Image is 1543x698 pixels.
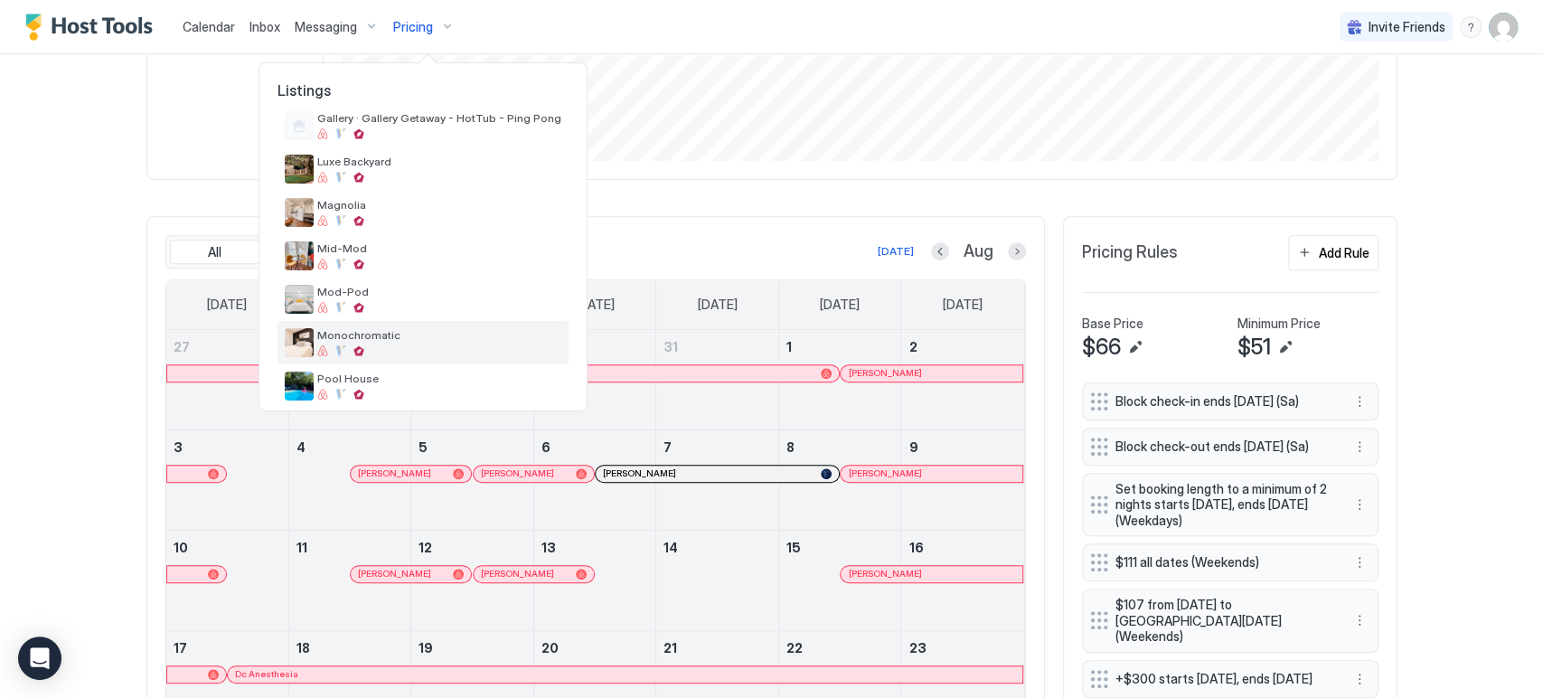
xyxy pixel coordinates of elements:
[317,372,561,385] span: Pool House
[259,81,587,99] span: Listings
[317,285,561,298] span: Mod-Pod
[285,198,314,227] div: listing image
[285,372,314,401] div: listing image
[285,328,314,357] div: listing image
[317,111,561,125] span: Gallery · Gallery Getaway - HotTub - Ping Pong
[285,155,314,184] div: listing image
[317,328,561,342] span: Monochromatic
[317,155,561,168] span: Luxe Backyard
[317,241,561,255] span: Mid-Mod
[285,241,314,270] div: listing image
[285,285,314,314] div: listing image
[18,637,61,680] div: Open Intercom Messenger
[317,198,561,212] span: Magnolia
